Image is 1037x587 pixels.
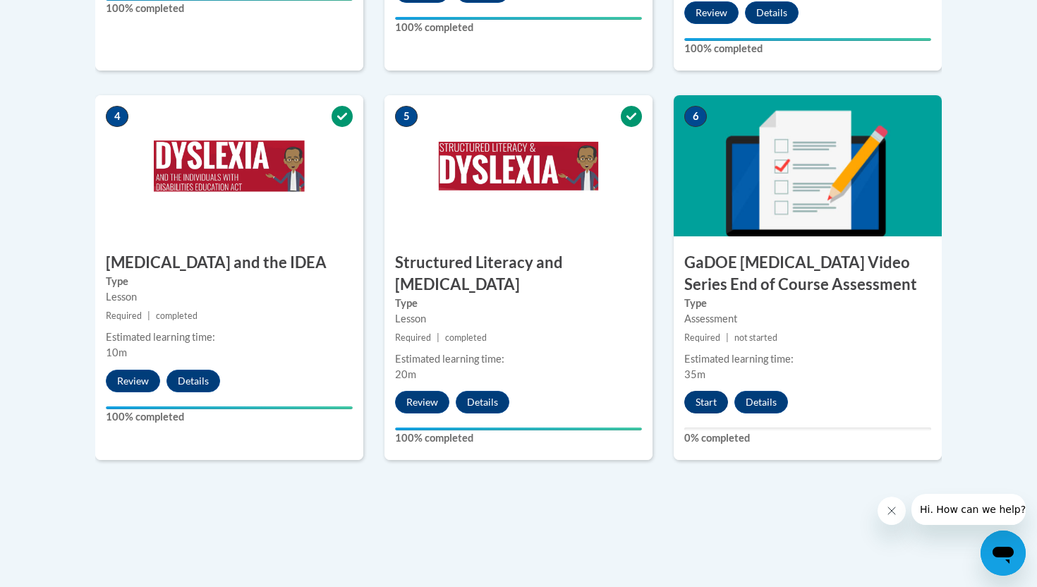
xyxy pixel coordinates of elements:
span: | [147,310,150,321]
h3: GaDOE [MEDICAL_DATA] Video Series End of Course Assessment [674,252,942,296]
label: 100% completed [395,20,642,35]
div: Estimated learning time: [684,351,931,367]
h3: [MEDICAL_DATA] and the IDEA [95,252,363,274]
span: | [437,332,439,343]
span: Required [395,332,431,343]
span: not started [734,332,777,343]
div: Lesson [395,311,642,327]
img: Course Image [674,95,942,236]
label: 100% completed [684,41,931,56]
span: completed [445,332,487,343]
div: Your progress [395,428,642,430]
label: Type [395,296,642,311]
span: 6 [684,106,707,127]
span: | [726,332,729,343]
div: Lesson [106,289,353,305]
button: Start [684,391,728,413]
button: Details [456,391,509,413]
span: 35m [684,368,705,380]
button: Review [395,391,449,413]
iframe: Message from company [911,494,1026,525]
div: Estimated learning time: [106,329,353,345]
button: Review [684,1,739,24]
button: Review [106,370,160,392]
label: 100% completed [106,409,353,425]
div: Estimated learning time: [395,351,642,367]
h3: Structured Literacy and [MEDICAL_DATA] [384,252,653,296]
iframe: Close message [878,497,906,525]
span: 10m [106,346,127,358]
span: Required [106,310,142,321]
div: Assessment [684,311,931,327]
label: Type [684,296,931,311]
label: Type [106,274,353,289]
div: Your progress [684,38,931,41]
span: completed [156,310,198,321]
span: Required [684,332,720,343]
label: 0% completed [684,430,931,446]
img: Course Image [384,95,653,236]
button: Details [745,1,799,24]
label: 100% completed [395,430,642,446]
span: 20m [395,368,416,380]
img: Course Image [95,95,363,236]
div: Your progress [395,17,642,20]
span: 4 [106,106,128,127]
button: Details [166,370,220,392]
button: Details [734,391,788,413]
iframe: Button to launch messaging window [981,531,1026,576]
span: 5 [395,106,418,127]
label: 100% completed [106,1,353,16]
div: Your progress [106,406,353,409]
